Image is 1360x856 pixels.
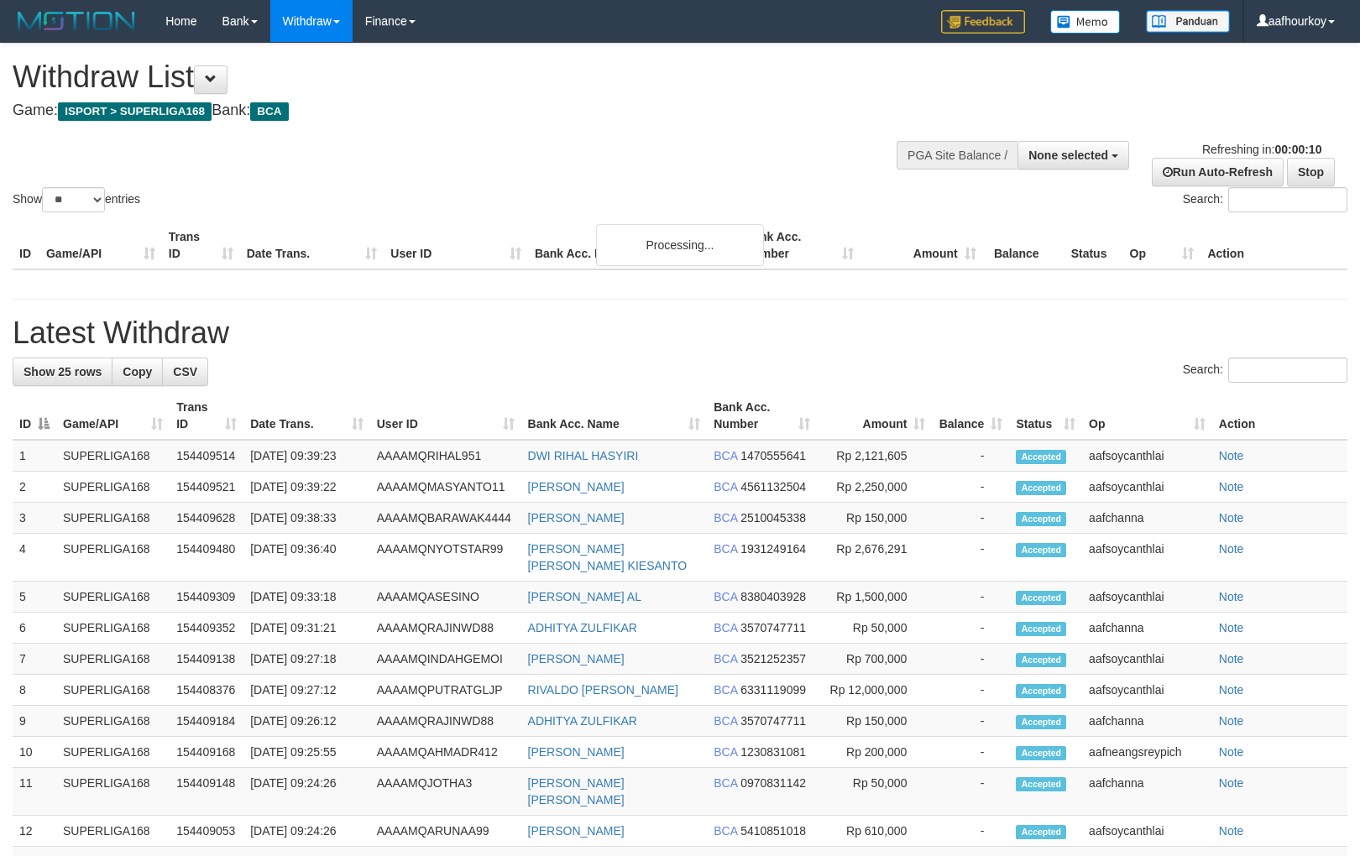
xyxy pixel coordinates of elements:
span: Copy 8380403928 to clipboard [740,590,806,603]
th: Balance [983,222,1064,269]
a: Note [1219,480,1244,493]
td: AAAAMQBARAWAK4444 [370,503,521,534]
td: 5 [13,582,56,613]
th: User ID [384,222,528,269]
td: aafchanna [1082,706,1212,737]
td: aafsoycanthlai [1082,675,1212,706]
a: Note [1219,449,1244,462]
td: [DATE] 09:39:22 [243,472,370,503]
th: User ID: activate to sort column ascending [370,392,521,440]
td: 7 [13,644,56,675]
td: 1 [13,440,56,472]
td: 154409148 [170,768,243,816]
input: Search: [1228,187,1347,212]
img: panduan.png [1146,10,1230,33]
th: Op [1123,222,1201,269]
a: Note [1219,652,1244,665]
span: None selected [1028,149,1108,162]
td: [DATE] 09:24:26 [243,768,370,816]
th: Amount [860,222,983,269]
td: [DATE] 09:25:55 [243,737,370,768]
span: Copy 0970831142 to clipboard [740,776,806,790]
td: Rp 2,250,000 [817,472,932,503]
td: - [932,706,1009,737]
td: [DATE] 09:39:23 [243,440,370,472]
a: Show 25 rows [13,358,112,386]
button: None selected [1017,141,1129,170]
label: Search: [1183,358,1347,383]
td: [DATE] 09:27:18 [243,644,370,675]
span: CSV [173,365,197,378]
td: 10 [13,737,56,768]
td: [DATE] 09:26:12 [243,706,370,737]
td: 4 [13,534,56,582]
th: Trans ID [162,222,240,269]
th: Bank Acc. Name [528,222,738,269]
span: Copy 4561132504 to clipboard [740,480,806,493]
span: ISPORT > SUPERLIGA168 [58,102,212,121]
span: Copy 2510045338 to clipboard [740,511,806,525]
img: Button%20Memo.svg [1050,10,1121,34]
a: CSV [162,358,208,386]
td: AAAAMQRAJINWD88 [370,706,521,737]
td: aafsoycanthlai [1082,582,1212,613]
span: Refreshing in: [1202,143,1321,156]
td: AAAAMQARUNAA99 [370,816,521,847]
td: SUPERLIGA168 [56,440,170,472]
span: Accepted [1016,777,1066,791]
td: 154408376 [170,675,243,706]
span: Copy 3570747711 to clipboard [740,714,806,728]
td: 154409168 [170,737,243,768]
td: [DATE] 09:38:33 [243,503,370,534]
td: SUPERLIGA168 [56,644,170,675]
a: Run Auto-Refresh [1152,158,1284,186]
td: AAAAMQPUTRATGLJP [370,675,521,706]
td: SUPERLIGA168 [56,534,170,582]
td: - [932,472,1009,503]
a: [PERSON_NAME] [528,480,625,493]
a: [PERSON_NAME] [PERSON_NAME] KIESANTO [528,542,688,572]
td: 154409521 [170,472,243,503]
td: Rp 150,000 [817,503,932,534]
select: Showentries [42,187,105,212]
td: 154409480 [170,534,243,582]
td: 154409628 [170,503,243,534]
td: 11 [13,768,56,816]
td: SUPERLIGA168 [56,816,170,847]
span: Copy 3521252357 to clipboard [740,652,806,665]
span: Copy 3570747711 to clipboard [740,621,806,634]
td: Rp 50,000 [817,613,932,644]
td: Rp 150,000 [817,706,932,737]
a: [PERSON_NAME] [528,824,625,838]
td: [DATE] 09:27:12 [243,675,370,706]
td: [DATE] 09:24:26 [243,816,370,847]
td: 154409138 [170,644,243,675]
td: [DATE] 09:33:18 [243,582,370,613]
td: SUPERLIGA168 [56,675,170,706]
td: SUPERLIGA168 [56,503,170,534]
h4: Game: Bank: [13,102,890,119]
td: aafsoycanthlai [1082,644,1212,675]
td: aafchanna [1082,613,1212,644]
th: Bank Acc. Number [738,222,860,269]
td: 12 [13,816,56,847]
td: 6 [13,613,56,644]
a: Note [1219,683,1244,697]
span: Accepted [1016,481,1066,495]
td: AAAAMQJOTHA3 [370,768,521,816]
span: Accepted [1016,622,1066,636]
td: AAAAMQINDAHGEMOI [370,644,521,675]
td: Rp 50,000 [817,768,932,816]
th: Trans ID: activate to sort column ascending [170,392,243,440]
td: AAAAMQMASYANTO11 [370,472,521,503]
span: Accepted [1016,591,1066,605]
span: Accepted [1016,746,1066,760]
a: [PERSON_NAME] [528,652,625,665]
td: Rp 2,676,291 [817,534,932,582]
th: Balance: activate to sort column ascending [932,392,1009,440]
span: Copy 6331119099 to clipboard [740,683,806,697]
span: Copy 1470555641 to clipboard [740,449,806,462]
a: ADHITYA ZULFIKAR [528,621,637,634]
td: SUPERLIGA168 [56,737,170,768]
a: RIVALDO [PERSON_NAME] [528,683,678,697]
